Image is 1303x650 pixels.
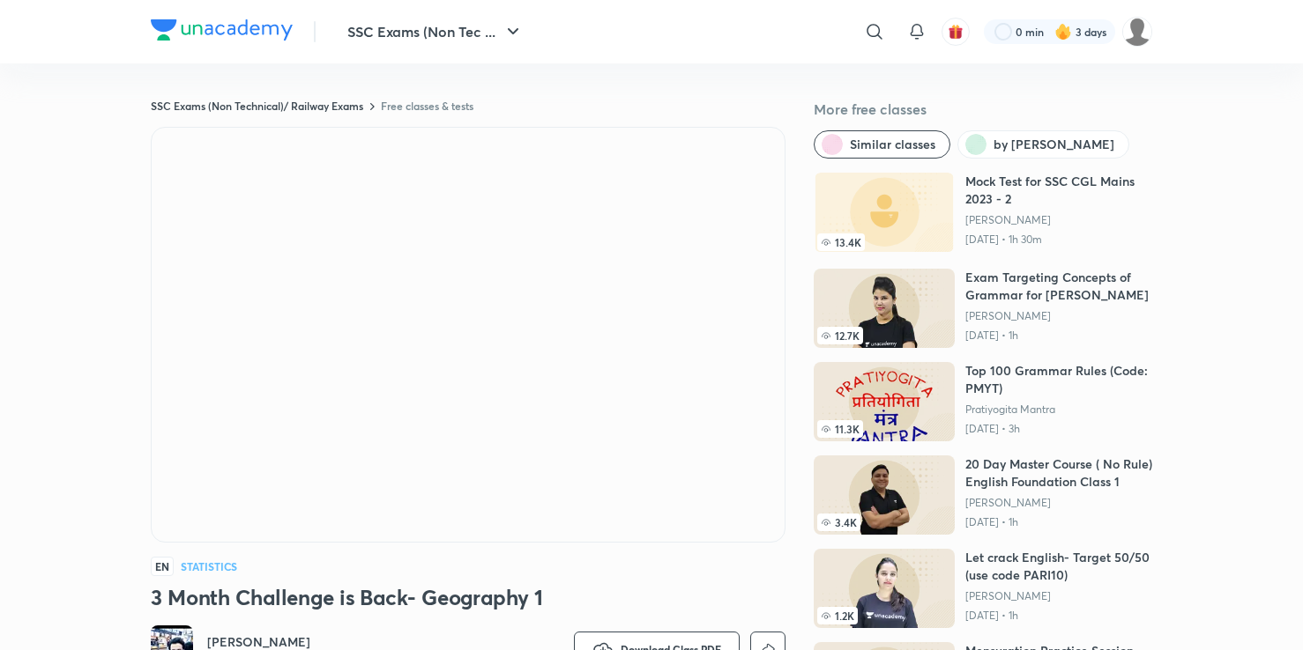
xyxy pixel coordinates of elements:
h4: Statistics [181,561,237,572]
img: Shane Watson [1122,17,1152,47]
span: 13.4K [817,233,865,251]
img: avatar [948,24,964,40]
h6: Top 100 Grammar Rules (Code: PMYT) [965,362,1152,397]
h3: 3 Month Challenge is Back- Geography 1 [151,583,786,611]
span: EN [151,557,174,576]
span: 3.4K [817,513,860,531]
p: [DATE] • 3h [965,422,1152,436]
span: 1.2K [817,607,858,624]
a: [PERSON_NAME] [965,213,1152,227]
span: Similar classes [850,136,935,153]
button: by Bhunesh Sharma [957,130,1129,159]
button: SSC Exams (Non Tec ... [337,14,534,49]
h6: 20 Day Master Course ( No Rule) English Foundation Class 1 [965,455,1152,491]
h6: Let crack English- Target 50/50 (use code PARI10) [965,549,1152,584]
a: SSC Exams (Non Technical)/ Railway Exams [151,99,363,113]
span: by Bhunesh Sharma [994,136,1114,153]
a: [PERSON_NAME] [965,496,1152,510]
span: 11.3K [817,420,863,438]
h5: More free classes [814,99,1152,120]
p: [DATE] • 1h [965,515,1152,529]
img: Company Logo [151,19,293,41]
a: [PERSON_NAME] [965,309,1152,323]
h6: Exam Targeting Concepts of Grammar for [PERSON_NAME] [965,269,1152,304]
a: Company Logo [151,19,293,45]
h6: Mock Test for SSC CGL Mains 2023 - 2 [965,173,1152,208]
p: [DATE] • 1h 30m [965,233,1152,247]
a: Free classes & tests [381,99,473,113]
iframe: Class [152,128,785,542]
button: Similar classes [814,130,950,159]
img: streak [1054,23,1072,41]
button: avatar [942,18,970,46]
span: 12.7K [817,327,863,344]
p: [DATE] • 1h [965,609,1152,623]
a: [PERSON_NAME] [965,589,1152,603]
a: Pratiyogita Mantra [965,403,1152,417]
p: [DATE] • 1h [965,329,1152,343]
